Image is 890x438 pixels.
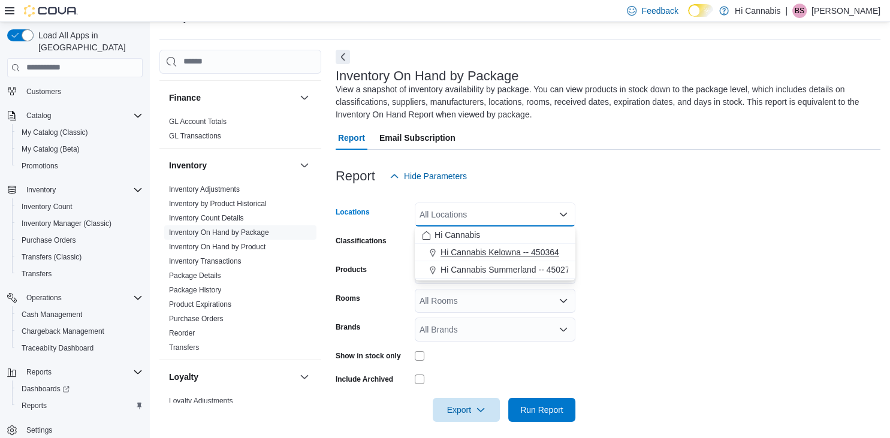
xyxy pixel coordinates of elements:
[433,398,500,422] button: Export
[338,126,365,150] span: Report
[17,307,87,322] a: Cash Management
[415,244,575,261] button: Hi Cannabis Kelowna -- 450364
[169,396,233,406] span: Loyalty Adjustments
[169,159,207,171] h3: Inventory
[811,4,880,18] p: [PERSON_NAME]
[22,423,57,437] a: Settings
[12,232,147,249] button: Purchase Orders
[22,219,111,228] span: Inventory Manager (Classic)
[12,215,147,232] button: Inventory Manager (Classic)
[17,233,81,247] a: Purchase Orders
[336,294,360,303] label: Rooms
[169,200,267,208] a: Inventory by Product Historical
[17,200,143,214] span: Inventory Count
[336,50,350,64] button: Next
[12,380,147,397] a: Dashboards
[336,207,370,217] label: Locations
[169,371,198,383] h3: Loyalty
[12,158,147,174] button: Promotions
[385,164,472,188] button: Hide Parameters
[12,265,147,282] button: Transfers
[22,161,58,171] span: Promotions
[22,183,143,197] span: Inventory
[22,365,56,379] button: Reports
[169,397,233,405] a: Loyalty Adjustments
[17,398,143,413] span: Reports
[735,4,780,18] p: Hi Cannabis
[17,200,77,214] a: Inventory Count
[169,315,224,323] a: Purchase Orders
[169,117,227,126] a: GL Account Totals
[22,144,80,154] span: My Catalog (Beta)
[17,142,85,156] a: My Catalog (Beta)
[169,300,231,309] a: Product Expirations
[22,108,143,123] span: Catalog
[440,398,493,422] span: Export
[415,226,575,244] button: Hi Cannabis
[297,90,312,105] button: Finance
[17,324,143,339] span: Chargeback Management
[415,261,575,279] button: Hi Cannabis Summerland -- 450277
[169,92,201,104] h3: Finance
[169,185,240,194] a: Inventory Adjustments
[12,340,147,357] button: Traceabilty Dashboard
[17,216,143,231] span: Inventory Manager (Classic)
[559,296,568,306] button: Open list of options
[169,199,267,209] span: Inventory by Product Historical
[2,289,147,306] button: Operations
[559,210,568,219] button: Close list of options
[336,83,874,121] div: View a snapshot of inventory availability by package. You can view products in stock down to the ...
[169,329,195,337] a: Reorder
[2,83,147,100] button: Customers
[26,185,56,195] span: Inventory
[169,271,221,280] a: Package Details
[435,229,480,241] span: Hi Cannabis
[520,404,563,416] span: Run Report
[169,371,295,383] button: Loyalty
[297,158,312,173] button: Inventory
[169,92,295,104] button: Finance
[336,374,393,384] label: Include Archived
[22,108,56,123] button: Catalog
[17,267,56,281] a: Transfers
[17,250,86,264] a: Transfers (Classic)
[169,343,199,352] a: Transfers
[26,111,51,120] span: Catalog
[26,367,52,377] span: Reports
[17,382,74,396] a: Dashboards
[12,323,147,340] button: Chargeback Management
[17,341,98,355] a: Traceabilty Dashboard
[169,343,199,352] span: Transfers
[22,235,76,245] span: Purchase Orders
[22,365,143,379] span: Reports
[17,250,143,264] span: Transfers (Classic)
[785,4,788,18] p: |
[169,271,221,280] span: Package Details
[336,236,387,246] label: Classifications
[17,324,109,339] a: Chargeback Management
[169,213,244,223] span: Inventory Count Details
[169,159,295,171] button: Inventory
[169,257,242,265] a: Inventory Transactions
[336,351,401,361] label: Show in stock only
[169,214,244,222] a: Inventory Count Details
[22,401,47,410] span: Reports
[169,242,266,252] span: Inventory On Hand by Product
[22,422,143,437] span: Settings
[169,131,221,141] span: GL Transactions
[12,124,147,141] button: My Catalog (Classic)
[24,5,78,17] img: Cova
[17,267,143,281] span: Transfers
[12,141,147,158] button: My Catalog (Beta)
[22,291,143,305] span: Operations
[22,202,73,212] span: Inventory Count
[22,384,70,394] span: Dashboards
[17,398,52,413] a: Reports
[17,216,116,231] a: Inventory Manager (Classic)
[26,293,62,303] span: Operations
[169,228,269,237] span: Inventory On Hand by Package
